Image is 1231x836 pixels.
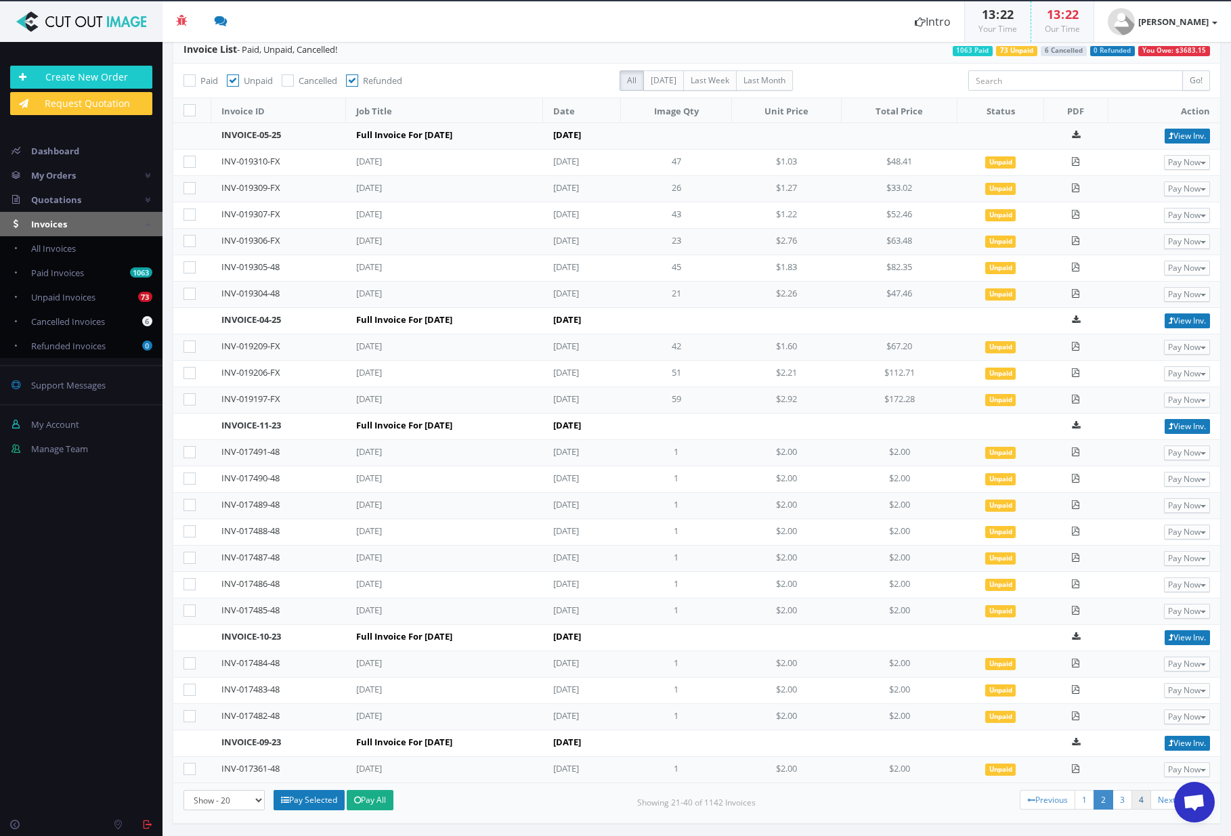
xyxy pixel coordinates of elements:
[356,683,492,696] div: [DATE]
[1164,577,1210,592] button: Pay Now
[221,261,280,273] a: INV-019305-48
[621,282,732,308] td: 21
[543,176,621,202] td: [DATE]
[637,797,756,809] small: Showing 21-40 of 1142 Invoices
[543,546,621,572] td: [DATE]
[1165,736,1210,751] a: View Inv.
[985,473,1016,485] span: Unpaid
[31,443,88,455] span: Manage Team
[31,242,76,255] span: All Invoices
[732,651,842,678] td: $2.00
[200,74,218,87] span: Paid
[732,202,842,229] td: $1.22
[985,500,1016,512] span: Unpaid
[356,657,492,669] div: [DATE]
[31,218,67,230] span: Invoices
[732,598,842,625] td: $2.00
[621,229,732,255] td: 23
[347,790,393,810] a: Pay All
[1045,23,1080,35] small: Our Time
[1164,709,1210,724] button: Pay Now
[1164,683,1210,698] button: Pay Now
[221,340,280,352] a: INV-019209-FX
[221,208,280,220] a: INV-019307-FX
[221,287,280,299] a: INV-019304-48
[842,757,957,783] td: $2.00
[621,98,732,123] th: Image Qty
[1165,419,1210,434] a: View Inv.
[543,440,621,466] td: [DATE]
[221,525,280,537] a: INV-017488-48
[901,1,964,42] a: Intro
[130,267,152,278] b: 1063
[543,229,621,255] td: [DATE]
[346,414,543,440] td: Full Invoice For [DATE]
[183,43,337,56] span: - Paid, Unpaid, Cancelled!
[985,262,1016,274] span: Unpaid
[31,169,76,181] span: My Orders
[842,98,957,123] th: Total Price
[1150,790,1191,810] a: Next
[346,730,543,757] td: Full Invoice For [DATE]
[732,150,842,176] td: $1.03
[221,155,280,167] a: INV-019310-FX
[842,704,957,730] td: $2.00
[1060,6,1065,22] span: :
[1164,234,1210,249] button: Pay Now
[842,282,957,308] td: $47.46
[621,757,732,783] td: 1
[985,684,1016,697] span: Unpaid
[985,394,1016,406] span: Unpaid
[842,202,957,229] td: $52.46
[1138,16,1209,28] strong: [PERSON_NAME]
[621,546,732,572] td: 1
[1138,46,1210,56] span: You Owe: $3683.15
[842,598,957,625] td: $2.00
[985,605,1016,617] span: Unpaid
[31,379,106,391] span: Support Messages
[1164,340,1210,355] button: Pay Now
[732,757,842,783] td: $2.00
[244,74,273,87] span: Unpaid
[842,546,957,572] td: $2.00
[1174,782,1215,822] a: Open chat
[356,445,492,458] div: [DATE]
[842,651,957,678] td: $2.00
[732,176,842,202] td: $1.27
[1165,129,1210,144] a: View Inv.
[732,572,842,598] td: $2.00
[732,229,842,255] td: $2.76
[732,361,842,387] td: $2.21
[221,577,280,590] a: INV-017486-48
[985,711,1016,723] span: Unpaid
[274,790,345,810] a: Pay Selected
[732,466,842,493] td: $2.00
[543,704,621,730] td: [DATE]
[1164,287,1210,302] button: Pay Now
[1164,762,1210,777] button: Pay Now
[356,261,492,273] div: [DATE]
[621,519,732,546] td: 1
[356,551,492,564] div: [DATE]
[842,493,957,519] td: $2.00
[732,334,842,361] td: $1.60
[221,551,280,563] a: INV-017487-48
[985,447,1016,459] span: Unpaid
[1131,790,1151,810] a: 4
[10,92,152,115] a: Request Quotation
[842,572,957,598] td: $2.00
[543,202,621,229] td: [DATE]
[1164,472,1210,487] button: Pay Now
[543,98,621,123] th: Date
[1041,46,1087,56] span: 6 Cancelled
[978,23,1017,35] small: Your Time
[842,334,957,361] td: $67.20
[356,472,492,485] div: [DATE]
[982,6,995,22] span: 13
[985,341,1016,353] span: Unpaid
[356,340,492,353] div: [DATE]
[985,579,1016,591] span: Unpaid
[346,123,543,150] td: Full Invoice For [DATE]
[221,709,280,722] a: INV-017482-48
[985,156,1016,169] span: Unpaid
